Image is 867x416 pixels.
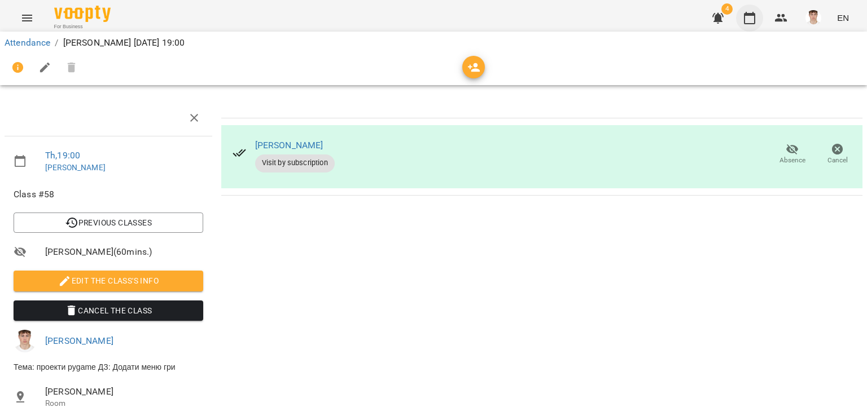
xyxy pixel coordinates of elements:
p: [PERSON_NAME] [DATE] 19:00 [63,36,185,50]
span: Edit the class's Info [23,274,194,287]
button: Menu [14,5,41,32]
nav: breadcrumb [5,36,862,50]
span: Class #58 [14,188,203,201]
span: Absence [780,156,805,165]
span: Visit by subscription [255,158,335,168]
li: Тема: проекти pygame ДЗ: Додати меню гри [5,357,212,377]
button: Cancel [815,139,860,170]
span: 4 [721,3,733,15]
a: Attendance [5,37,50,48]
span: [PERSON_NAME] [45,385,203,399]
a: [PERSON_NAME] [255,140,323,151]
li: / [55,36,58,50]
span: [PERSON_NAME] ( 60 mins. ) [45,245,203,259]
button: EN [833,7,853,28]
button: Cancel the class [14,300,203,321]
span: Previous Classes [23,216,194,229]
button: Absence [770,139,815,170]
img: Voopty Logo [54,6,111,22]
img: 8fe045a9c59afd95b04cf3756caf59e6.jpg [805,10,821,26]
button: Previous Classes [14,213,203,233]
p: Room [45,398,203,409]
a: [PERSON_NAME] [45,335,113,346]
a: [PERSON_NAME] [45,163,106,172]
button: Edit the class's Info [14,271,203,291]
span: For Business [54,23,111,30]
span: Cancel [827,156,848,165]
span: Cancel the class [23,304,194,317]
span: EN [837,12,849,24]
img: 8fe045a9c59afd95b04cf3756caf59e6.jpg [14,330,36,352]
a: Th , 19:00 [45,150,80,161]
